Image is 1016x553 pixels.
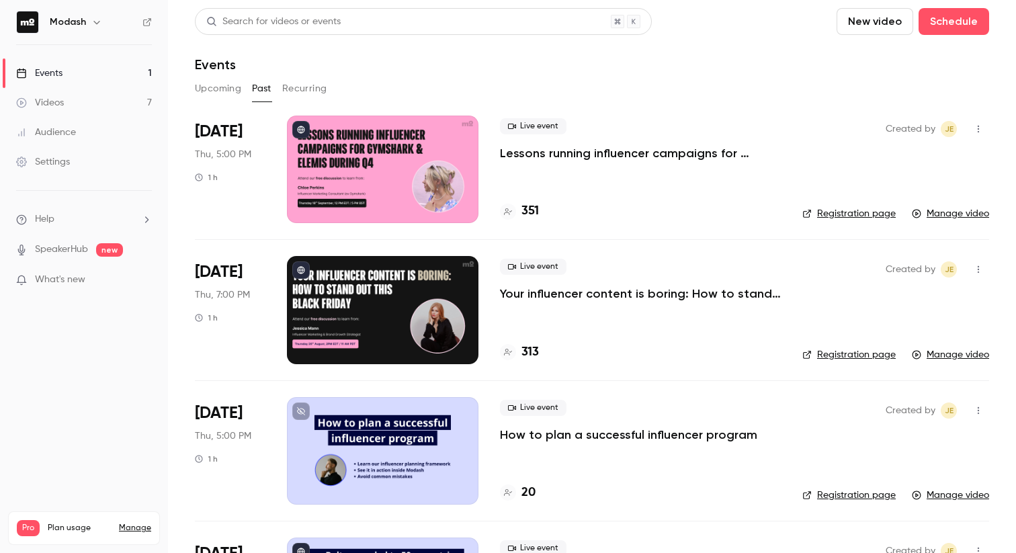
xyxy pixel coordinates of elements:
[50,15,86,29] h6: Modash
[195,312,218,323] div: 1 h
[886,402,935,419] span: Created by
[48,523,111,534] span: Plan usage
[195,116,265,223] div: Sep 18 Thu, 5:00 PM (Europe/London)
[136,274,152,286] iframe: Noticeable Trigger
[941,261,957,278] span: Jack Eaton
[195,261,243,283] span: [DATE]
[195,288,250,302] span: Thu, 7:00 PM
[195,121,243,142] span: [DATE]
[802,348,896,361] a: Registration page
[500,259,566,275] span: Live event
[500,484,536,502] a: 20
[802,207,896,220] a: Registration page
[119,523,151,534] a: Manage
[282,78,327,99] button: Recurring
[945,402,954,419] span: JE
[252,78,271,99] button: Past
[941,121,957,137] span: Jack Eaton
[195,256,265,364] div: Aug 28 Thu, 7:00 PM (Europe/London)
[886,121,935,137] span: Created by
[16,96,64,110] div: Videos
[500,286,781,302] a: Your influencer content is boring: How to stand out this [DATE][DATE]
[16,67,62,80] div: Events
[919,8,989,35] button: Schedule
[16,155,70,169] div: Settings
[16,212,152,226] li: help-dropdown-opener
[195,78,241,99] button: Upcoming
[195,454,218,464] div: 1 h
[521,484,536,502] h4: 20
[945,121,954,137] span: JE
[17,11,38,33] img: Modash
[912,348,989,361] a: Manage video
[500,427,757,443] a: How to plan a successful influencer program
[35,212,54,226] span: Help
[195,148,251,161] span: Thu, 5:00 PM
[195,397,265,505] div: Jun 26 Thu, 5:00 PM (Europe/London)
[912,488,989,502] a: Manage video
[886,261,935,278] span: Created by
[500,145,781,161] a: Lessons running influencer campaigns for Gymshark & Elemis during Q4
[195,429,251,443] span: Thu, 5:00 PM
[500,202,539,220] a: 351
[195,172,218,183] div: 1 h
[35,243,88,257] a: SpeakerHub
[16,126,76,139] div: Audience
[96,243,123,257] span: new
[837,8,913,35] button: New video
[802,488,896,502] a: Registration page
[35,273,85,287] span: What's new
[521,202,539,220] h4: 351
[500,118,566,134] span: Live event
[500,400,566,416] span: Live event
[500,343,539,361] a: 313
[195,56,236,73] h1: Events
[945,261,954,278] span: JE
[912,207,989,220] a: Manage video
[195,402,243,424] span: [DATE]
[206,15,341,29] div: Search for videos or events
[521,343,539,361] h4: 313
[941,402,957,419] span: Jack Eaton
[17,520,40,536] span: Pro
